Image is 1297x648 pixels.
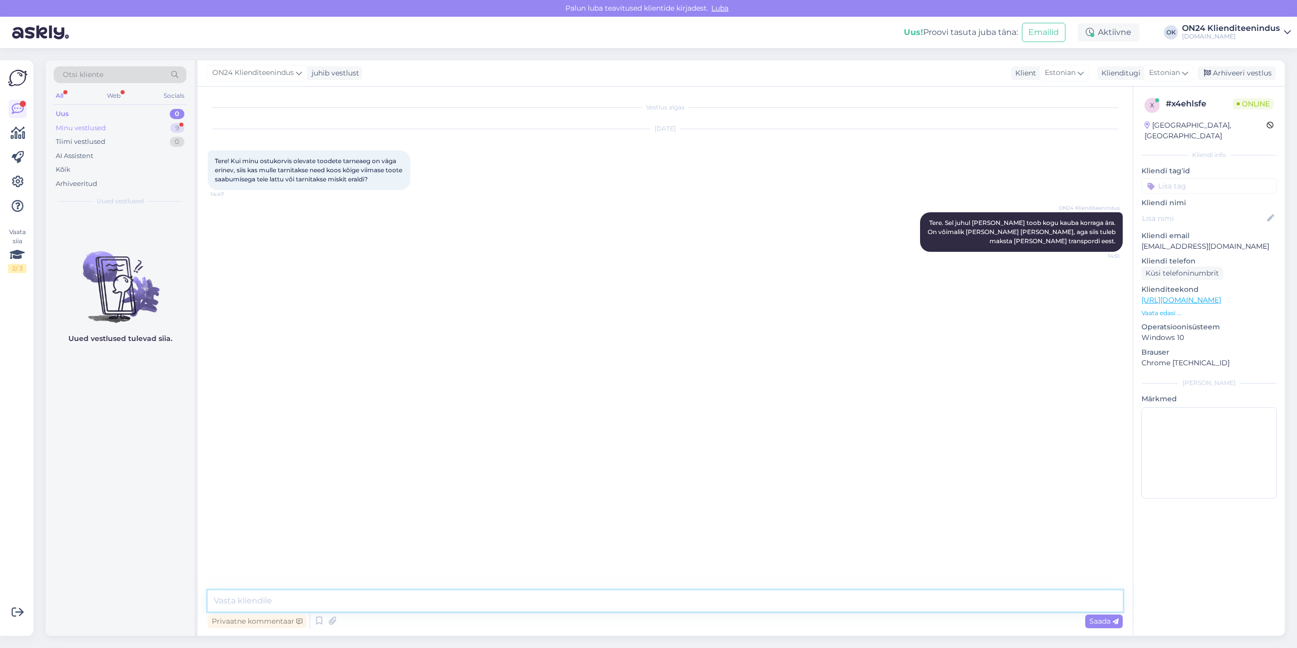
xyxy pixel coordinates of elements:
div: Uus [56,109,69,119]
img: Askly Logo [8,68,27,88]
div: Kliendi info [1141,150,1277,160]
img: No chats [46,233,195,324]
div: ON24 Klienditeenindus [1182,24,1280,32]
span: Tere! Kui minu ostukorvis olevate toodete tarneaeg on väga erinev, siis kas mulle tarnitakse need... [215,157,404,183]
div: juhib vestlust [308,68,359,79]
div: # x4ehlsfe [1166,98,1233,110]
p: Chrome [TECHNICAL_ID] [1141,358,1277,368]
div: Küsi telefoninumbrit [1141,266,1223,280]
div: Tiimi vestlused [56,137,105,147]
p: Operatsioonisüsteem [1141,322,1277,332]
div: 2 / 3 [8,264,26,273]
p: Kliendi tag'id [1141,166,1277,176]
div: Klient [1011,68,1036,79]
span: Estonian [1045,67,1076,79]
div: Web [105,89,123,102]
div: Arhiveeritud [56,179,97,189]
span: x [1150,101,1154,109]
div: [DOMAIN_NAME] [1182,32,1280,41]
p: Märkmed [1141,394,1277,404]
span: Estonian [1149,67,1180,79]
span: Online [1233,98,1274,109]
div: [GEOGRAPHIC_DATA], [GEOGRAPHIC_DATA] [1145,120,1267,141]
div: Proovi tasuta juba täna: [904,26,1018,39]
div: Minu vestlused [56,123,106,133]
div: Vaata siia [8,227,26,273]
div: All [54,89,65,102]
span: 14:51 [1082,252,1120,260]
div: Privaatne kommentaar [208,615,307,628]
span: Saada [1089,617,1119,626]
div: Arhiveeri vestlus [1198,66,1276,80]
span: ON24 Klienditeenindus [1059,204,1120,212]
p: Kliendi nimi [1141,198,1277,208]
div: 9 [170,123,184,133]
div: Klienditugi [1097,68,1140,79]
p: Kliendi email [1141,231,1277,241]
span: Uued vestlused [97,197,144,206]
p: Windows 10 [1141,332,1277,343]
p: Klienditeekond [1141,284,1277,295]
div: Vestlus algas [208,103,1123,112]
span: Tere. Sel juhul [PERSON_NAME] toob kogu kauba korraga ära. On võimalik [PERSON_NAME] [PERSON_NAME... [928,219,1117,245]
p: Kliendi telefon [1141,256,1277,266]
span: ON24 Klienditeenindus [212,67,294,79]
a: ON24 Klienditeenindus[DOMAIN_NAME] [1182,24,1291,41]
div: [DATE] [208,124,1123,133]
input: Lisa tag [1141,178,1277,194]
p: Vaata edasi ... [1141,309,1277,318]
a: [URL][DOMAIN_NAME] [1141,295,1221,304]
input: Lisa nimi [1142,213,1265,224]
span: Otsi kliente [63,69,103,80]
div: Kõik [56,165,70,175]
div: 0 [170,137,184,147]
div: AI Assistent [56,151,93,161]
div: Socials [162,89,186,102]
p: [EMAIL_ADDRESS][DOMAIN_NAME] [1141,241,1277,252]
span: Luba [708,4,732,13]
p: Brauser [1141,347,1277,358]
span: 14:47 [211,190,249,198]
div: 0 [170,109,184,119]
div: OK [1164,25,1178,40]
p: Uued vestlused tulevad siia. [68,333,172,344]
div: Aktiivne [1078,23,1139,42]
div: [PERSON_NAME] [1141,378,1277,388]
button: Emailid [1022,23,1065,42]
b: Uus! [904,27,923,37]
